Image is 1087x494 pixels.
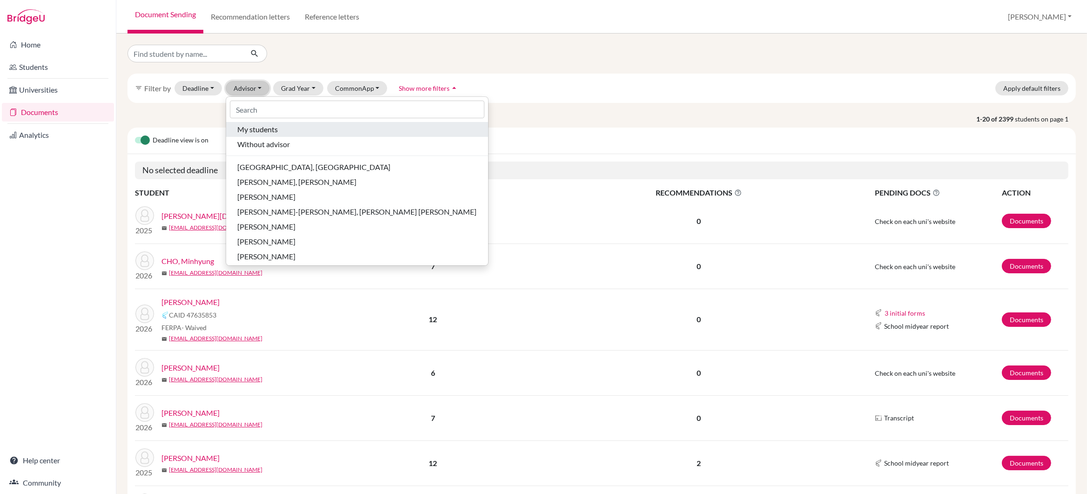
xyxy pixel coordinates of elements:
img: ZHANG, Ziyan [135,358,154,377]
span: Deadline view is on [153,135,208,146]
p: 0 [545,261,852,272]
a: [EMAIL_ADDRESS][DOMAIN_NAME] [169,375,262,384]
a: [EMAIL_ADDRESS][DOMAIN_NAME] [169,269,262,277]
button: [PERSON_NAME] [226,219,488,234]
button: 3 initial forms [884,308,926,318]
span: RECOMMENDATIONS [545,187,852,198]
span: [PERSON_NAME], [PERSON_NAME] [237,176,356,188]
a: Students [2,58,114,76]
span: School midyear report [884,321,949,331]
span: - Waived [181,324,207,332]
img: Parchments logo [875,414,882,422]
span: mail [161,422,167,428]
a: Documents [1002,365,1051,380]
a: CHO, Minhyung [161,256,214,267]
h5: No selected deadline [135,162,1068,179]
p: 0 [545,367,852,379]
a: [PERSON_NAME] [161,297,220,308]
a: Documents [2,103,114,122]
span: Transcript [884,413,914,423]
img: Chen, Siyu [135,305,154,323]
a: [EMAIL_ADDRESS][DOMAIN_NAME] [169,334,262,343]
p: 2026 [135,377,154,388]
a: Help center [2,451,114,470]
button: Deadline [174,81,222,95]
span: Check on each uni's website [875,217,955,225]
span: mail [161,467,167,473]
b: 12 [429,315,437,324]
span: [PERSON_NAME]-[PERSON_NAME], [PERSON_NAME] [PERSON_NAME] [237,206,477,217]
span: School midyear report [884,458,949,468]
button: [PERSON_NAME]-[PERSON_NAME], [PERSON_NAME] [PERSON_NAME] [226,204,488,219]
a: Documents [1002,411,1051,425]
th: STUDENT [135,187,321,199]
button: [PERSON_NAME] [226,249,488,264]
th: ACTION [1001,187,1068,199]
button: [PERSON_NAME] [1004,8,1076,26]
span: mail [161,336,167,342]
a: Analytics [2,126,114,144]
button: Show more filtersarrow_drop_up [391,81,467,95]
span: [PERSON_NAME] [237,221,295,232]
span: CAID 47635853 [169,310,216,320]
p: 2026 [135,323,154,334]
img: MALVIYA, Vaishnavi [135,206,154,225]
div: Advisor [226,96,489,266]
p: 0 [545,413,852,424]
p: 2025 [135,467,154,478]
button: CommonApp [327,81,388,95]
b: 7 [431,413,435,422]
a: [PERSON_NAME] [161,407,220,419]
span: Without advisor [237,139,290,150]
p: 2 [545,458,852,469]
button: Advisor [226,81,270,95]
p: 2026 [135,422,154,433]
button: Grad Year [273,81,323,95]
i: arrow_drop_up [450,83,459,93]
img: CHO, Minhyung [135,251,154,270]
button: [PERSON_NAME] [226,234,488,249]
span: mail [161,225,167,231]
span: students on page 1 [1015,114,1076,124]
span: mail [161,377,167,383]
b: 12 [429,459,437,467]
a: [PERSON_NAME] [161,453,220,464]
img: Bridge-U [7,9,45,24]
p: 0 [545,216,852,227]
a: [PERSON_NAME][DEMOGRAPHIC_DATA] [161,210,302,222]
p: 2026 [135,270,154,281]
span: FERPA [161,323,207,332]
a: Documents [1002,312,1051,327]
a: Documents [1002,259,1051,273]
span: mail [161,271,167,276]
img: KWAK, Chan [135,403,154,422]
img: Common App logo [875,309,882,317]
span: Check on each uni's website [875,263,955,271]
span: [PERSON_NAME] [237,236,295,247]
span: [GEOGRAPHIC_DATA], [GEOGRAPHIC_DATA] [237,162,391,173]
img: Common App logo [875,322,882,330]
img: Common App logo [161,311,169,319]
span: Filter by [144,84,171,93]
strong: 1-20 of 2399 [976,114,1015,124]
p: 2025 [135,225,154,236]
a: Community [2,474,114,492]
span: [PERSON_NAME] [237,251,295,262]
input: Search [230,101,484,118]
button: [PERSON_NAME], [PERSON_NAME] [226,175,488,189]
a: [EMAIL_ADDRESS][DOMAIN_NAME] [169,466,262,474]
img: Common App logo [875,460,882,467]
button: Without advisor [226,137,488,152]
span: [PERSON_NAME] [237,191,295,203]
button: Apply default filters [995,81,1068,95]
i: filter_list [135,84,142,92]
a: [PERSON_NAME] [161,362,220,373]
input: Find student by name... [127,45,243,62]
span: My students [237,124,278,135]
button: [GEOGRAPHIC_DATA], [GEOGRAPHIC_DATA] [226,160,488,175]
a: Documents [1002,456,1051,470]
a: [EMAIL_ADDRESS][DOMAIN_NAME] [169,223,262,232]
img: DHAR, Shourya [135,448,154,467]
a: Documents [1002,214,1051,228]
button: [PERSON_NAME] [226,189,488,204]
